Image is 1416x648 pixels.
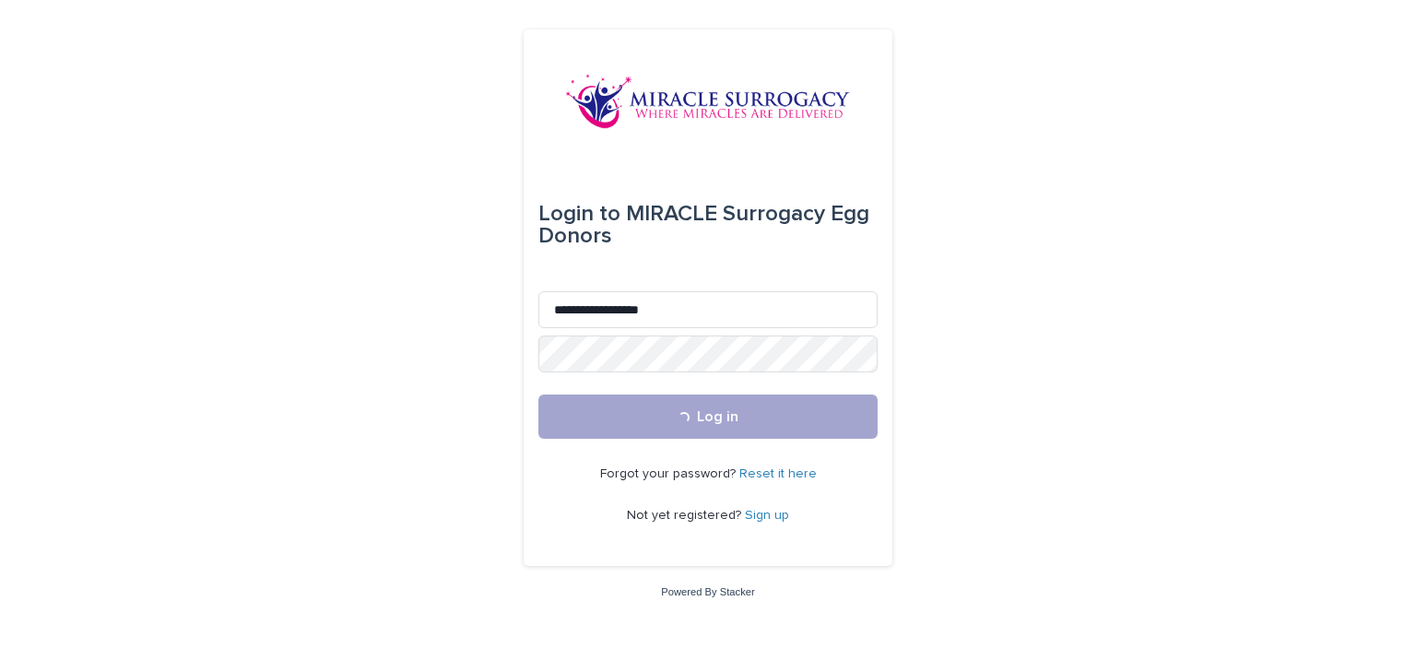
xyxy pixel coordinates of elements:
[745,509,789,522] a: Sign up
[697,409,738,424] span: Log in
[538,395,878,439] button: Log in
[739,467,817,480] a: Reset it here
[627,509,745,522] span: Not yet registered?
[661,586,754,597] a: Powered By Stacker
[538,188,878,262] div: MIRACLE Surrogacy Egg Donors
[600,467,739,480] span: Forgot your password?
[565,74,851,129] img: OiFFDOGZQuirLhrlO1ag
[538,203,620,225] span: Login to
